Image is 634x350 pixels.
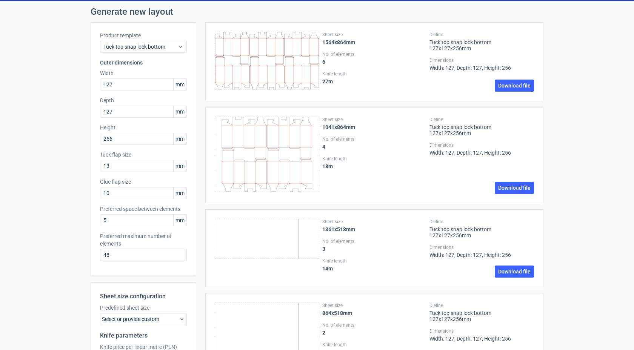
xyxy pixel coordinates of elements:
[100,59,187,66] h3: Outer dimensions
[429,117,534,136] div: Tuck top snap lock bottom 127x127x256mm
[322,266,333,272] strong: 14 m
[322,342,427,348] label: Knife length
[495,182,534,194] a: Download file
[495,80,534,92] a: Download file
[322,39,355,45] strong: 1564x864mm
[100,313,187,325] div: Select or provide custom
[322,59,325,65] strong: 6
[322,302,427,309] label: Sheet size
[100,292,187,301] h2: Sheet size configuration
[100,124,187,131] label: Height
[429,219,534,238] div: Tuck top snap lock bottom 127x127x256mm
[173,160,186,172] span: mm
[100,178,187,186] label: Glue flap size
[100,304,187,312] label: Predefined sheet size
[429,244,534,250] label: Dimensions
[429,142,534,156] div: Width: 127, Depth: 127, Height: 256
[173,106,186,117] span: mm
[322,32,427,38] label: Sheet size
[322,51,427,57] label: No. of elements
[100,205,187,213] label: Preferred space between elements
[429,244,534,258] div: Width: 127, Depth: 127, Height: 256
[322,163,333,169] strong: 18 m
[322,78,333,84] strong: 27 m
[100,32,187,39] label: Product template
[100,97,187,104] label: Depth
[429,302,534,322] div: Tuck top snap lock bottom 127x127x256mm
[100,151,187,158] label: Tuck flap size
[322,322,427,328] label: No. of elements
[322,136,427,142] label: No. of elements
[322,238,427,244] label: No. of elements
[322,156,427,162] label: Knife length
[429,142,534,148] label: Dimensions
[429,117,534,123] label: Dieline
[173,133,186,144] span: mm
[100,331,187,340] h2: Knife parameters
[173,215,186,226] span: mm
[100,69,187,77] label: Width
[322,258,427,264] label: Knife length
[495,266,534,278] a: Download file
[322,144,325,150] strong: 4
[322,226,355,232] strong: 1361x518mm
[322,330,325,336] strong: 2
[429,219,534,225] label: Dieline
[429,328,534,334] label: Dimensions
[429,302,534,309] label: Dieline
[322,219,427,225] label: Sheet size
[322,246,325,252] strong: 3
[322,310,352,316] strong: 864x518mm
[429,328,534,342] div: Width: 127, Depth: 127, Height: 256
[429,32,534,38] label: Dieline
[91,7,543,16] h1: Generate new layout
[429,57,534,71] div: Width: 127, Depth: 127, Height: 256
[429,32,534,51] div: Tuck top snap lock bottom 127x127x256mm
[103,43,178,51] span: Tuck top snap lock bottom
[173,187,186,199] span: mm
[322,71,427,77] label: Knife length
[429,57,534,63] label: Dimensions
[322,117,427,123] label: Sheet size
[173,79,186,90] span: mm
[322,124,355,130] strong: 1041x864mm
[100,232,187,247] label: Preferred maximum number of elements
